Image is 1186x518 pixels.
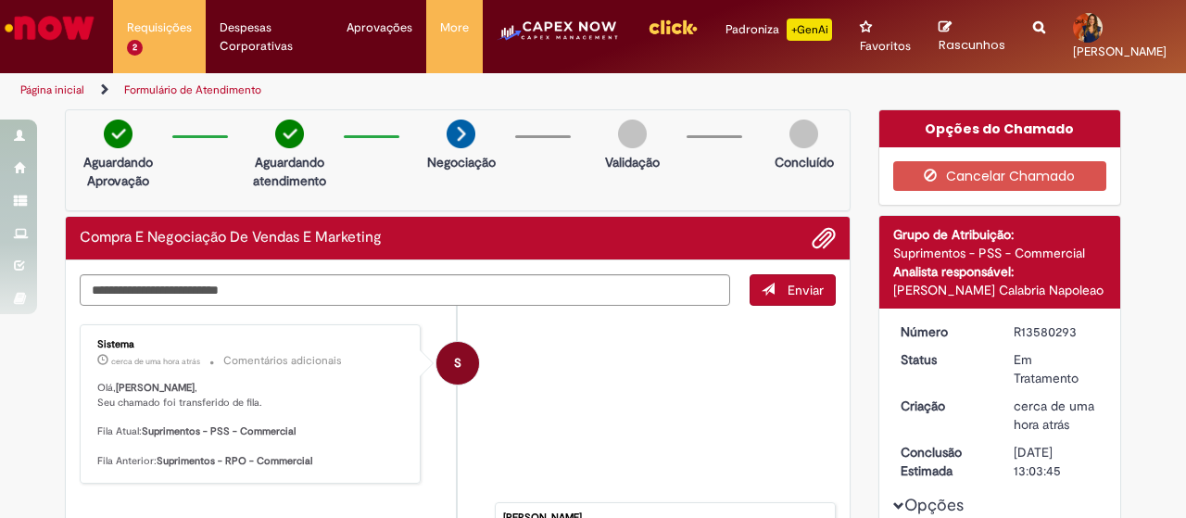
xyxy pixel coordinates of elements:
[436,342,479,385] div: System
[127,40,143,56] span: 2
[789,120,818,148] img: img-circle-grey.png
[648,13,698,41] img: click_logo_yellow_360x200.png
[111,356,200,367] time: 30/09/2025 10:03:45
[142,424,296,438] b: Suprimentos - PSS - Commercial
[879,110,1121,147] div: Opções do Chamado
[893,225,1107,244] div: Grupo de Atribuição:
[1014,398,1094,433] span: cerca de uma hora atrás
[812,226,836,250] button: Adicionar anexos
[20,82,84,97] a: Página inicial
[1014,322,1100,341] div: R13580293
[116,381,195,395] b: [PERSON_NAME]
[245,153,334,190] p: Aguardando atendimento
[893,281,1107,299] div: [PERSON_NAME] Calabria Napoleao
[1014,398,1094,433] time: 30/09/2025 10:03:37
[893,244,1107,262] div: Suprimentos - PSS - Commercial
[97,381,406,468] p: Olá, , Seu chamado foi transferido de fila. Fila Atual: Fila Anterior:
[124,82,261,97] a: Formulário de Atendimento
[893,161,1107,191] button: Cancelar Chamado
[73,153,163,190] p: Aguardando Aprovação
[887,350,1001,369] dt: Status
[887,322,1001,341] dt: Número
[1014,350,1100,387] div: Em Tratamento
[497,19,620,56] img: CapexLogo5.png
[750,274,836,306] button: Enviar
[157,454,312,468] b: Suprimentos - RPO - Commercial
[787,19,832,41] p: +GenAi
[887,443,1001,480] dt: Conclusão Estimada
[775,153,834,171] p: Concluído
[1073,44,1167,59] span: [PERSON_NAME]
[440,19,469,37] span: More
[347,19,412,37] span: Aprovações
[893,262,1107,281] div: Analista responsável:
[97,339,406,350] div: Sistema
[939,19,1005,54] a: Rascunhos
[605,153,660,171] p: Validação
[1014,397,1100,434] div: 30/09/2025 10:03:37
[223,353,342,369] small: Comentários adicionais
[127,19,192,37] span: Requisições
[427,153,496,171] p: Negociação
[887,397,1001,415] dt: Criação
[454,341,461,385] span: S
[111,356,200,367] span: cerca de uma hora atrás
[104,120,132,148] img: check-circle-green.png
[220,19,319,56] span: Despesas Corporativas
[725,19,832,41] div: Padroniza
[860,37,911,56] span: Favoritos
[14,73,776,107] ul: Trilhas de página
[447,120,475,148] img: arrow-next.png
[939,36,1005,54] span: Rascunhos
[618,120,647,148] img: img-circle-grey.png
[80,230,382,246] h2: Compra E Negociação De Vendas E Marketing Histórico de tíquete
[2,9,97,46] img: ServiceNow
[788,282,824,298] span: Enviar
[275,120,304,148] img: check-circle-green.png
[80,274,730,305] textarea: Digite sua mensagem aqui...
[1014,443,1100,480] div: [DATE] 13:03:45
